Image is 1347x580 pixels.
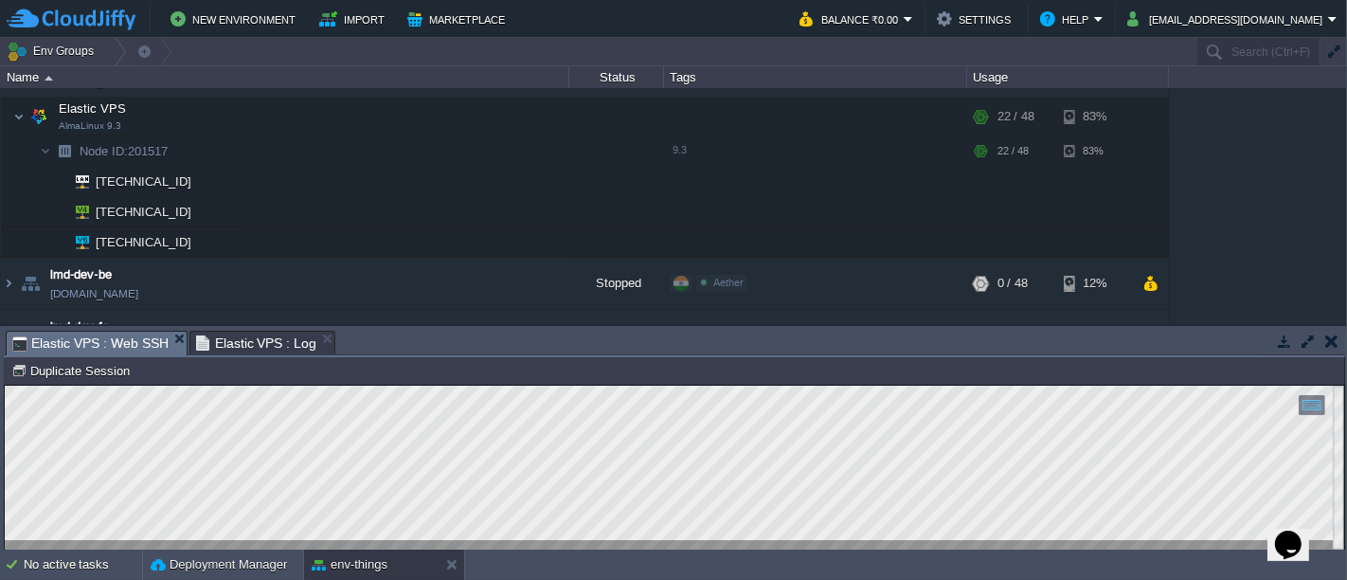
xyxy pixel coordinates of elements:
img: AMDAwAAAACH5BAEAAAAALAAAAAABAAEAAAICRAEAOw== [63,227,89,257]
div: 0 / 4 [997,310,1021,361]
span: Elastic VPS : Web SSH [12,332,169,355]
div: 83% [1064,98,1125,136]
a: [TECHNICAL_ID] [94,235,194,249]
img: AMDAwAAAACH5BAEAAAAALAAAAAABAAEAAAICRAEAOw== [13,98,25,136]
button: Settings [937,8,1016,30]
div: No active tasks [24,550,142,580]
button: Help [1040,8,1094,30]
img: CloudJiffy [7,8,135,31]
button: Duplicate Session [11,362,135,379]
div: 12% [1064,258,1125,309]
span: Node ID: [80,144,128,158]
span: 201517 [78,143,171,159]
div: 0 / 48 [997,258,1028,309]
span: Elastic VPS [57,100,129,117]
img: AMDAwAAAACH5BAEAAAAALAAAAAABAAEAAAICRAEAOw== [40,136,51,166]
iframe: chat widget [1267,504,1328,561]
img: AMDAwAAAACH5BAEAAAAALAAAAAABAAEAAAICRAEAOw== [45,76,53,81]
img: AMDAwAAAACH5BAEAAAAALAAAAAABAAEAAAICRAEAOw== [51,197,63,227]
div: Status [570,66,663,88]
a: [TECHNICAL_ID] [94,174,194,189]
span: [TECHNICAL_ID] [94,167,194,196]
div: Stopped [569,258,664,309]
img: AMDAwAAAACH5BAEAAAAALAAAAAABAAEAAAICRAEAOw== [17,310,44,361]
a: lmd-dev-fe [50,317,109,336]
button: env-things [312,555,387,574]
div: 22 / 48 [997,98,1034,136]
button: [EMAIL_ADDRESS][DOMAIN_NAME] [1127,8,1328,30]
span: 9.3 [673,144,687,155]
span: Aether [713,277,744,288]
a: [DOMAIN_NAME] [50,284,138,303]
button: New Environment [171,8,301,30]
button: Import [319,8,390,30]
div: Tags [665,66,966,88]
div: 83% [1064,136,1125,166]
a: Node ID:201517 [78,143,171,159]
button: Deployment Manager [151,555,287,574]
div: Name [2,66,568,88]
span: Elastic VPS : Log [196,332,317,354]
img: AMDAwAAAACH5BAEAAAAALAAAAAABAAEAAAICRAEAOw== [26,98,52,136]
span: [TECHNICAL_ID] [94,197,194,227]
span: [TECHNICAL_ID] [94,227,194,257]
button: Marketplace [407,8,511,30]
img: AMDAwAAAACH5BAEAAAAALAAAAAABAAEAAAICRAEAOw== [1,258,16,309]
div: 22 / 48 [997,136,1029,166]
img: AMDAwAAAACH5BAEAAAAALAAAAAABAAEAAAICRAEAOw== [1,310,16,361]
div: Stopped [569,310,664,361]
button: Balance ₹0.00 [799,8,904,30]
a: [TECHNICAL_ID] [94,205,194,219]
img: AMDAwAAAACH5BAEAAAAALAAAAAABAAEAAAICRAEAOw== [51,167,63,196]
button: Env Groups [7,38,100,64]
span: AlmaLinux 9.3 [59,120,121,132]
img: AMDAwAAAACH5BAEAAAAALAAAAAABAAEAAAICRAEAOw== [63,167,89,196]
div: Usage [968,66,1168,88]
img: AMDAwAAAACH5BAEAAAAALAAAAAABAAEAAAICRAEAOw== [51,227,63,257]
a: Elastic VPSAlmaLinux 9.3 [57,101,129,116]
div: 11% [1064,310,1125,361]
img: AMDAwAAAACH5BAEAAAAALAAAAAABAAEAAAICRAEAOw== [63,197,89,227]
img: AMDAwAAAACH5BAEAAAAALAAAAAABAAEAAAICRAEAOw== [17,258,44,309]
img: AMDAwAAAACH5BAEAAAAALAAAAAABAAEAAAICRAEAOw== [51,136,78,166]
a: lmd-dev-be [50,265,112,284]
